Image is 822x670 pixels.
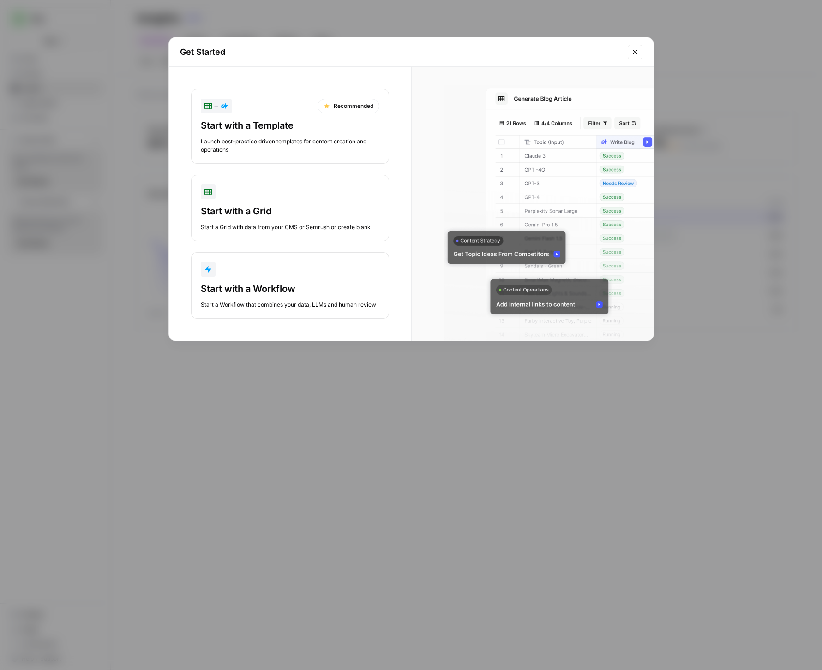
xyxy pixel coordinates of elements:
[201,119,379,132] div: Start with a Template
[201,223,379,231] div: Start a Grid with data from your CMS or Semrush or create blank
[180,46,622,59] h2: Get Started
[318,99,379,113] div: Recommended
[201,205,379,218] div: Start with a Grid
[628,45,642,59] button: Close modal
[191,89,389,164] button: +RecommendedStart with a TemplateLaunch best-practice driven templates for content creation and o...
[204,101,228,112] div: +
[201,301,379,309] div: Start a Workflow that combines your data, LLMs and human review
[191,175,389,241] button: Start with a GridStart a Grid with data from your CMS or Semrush or create blank
[191,252,389,319] button: Start with a WorkflowStart a Workflow that combines your data, LLMs and human review
[201,137,379,154] div: Launch best-practice driven templates for content creation and operations
[201,282,379,295] div: Start with a Workflow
